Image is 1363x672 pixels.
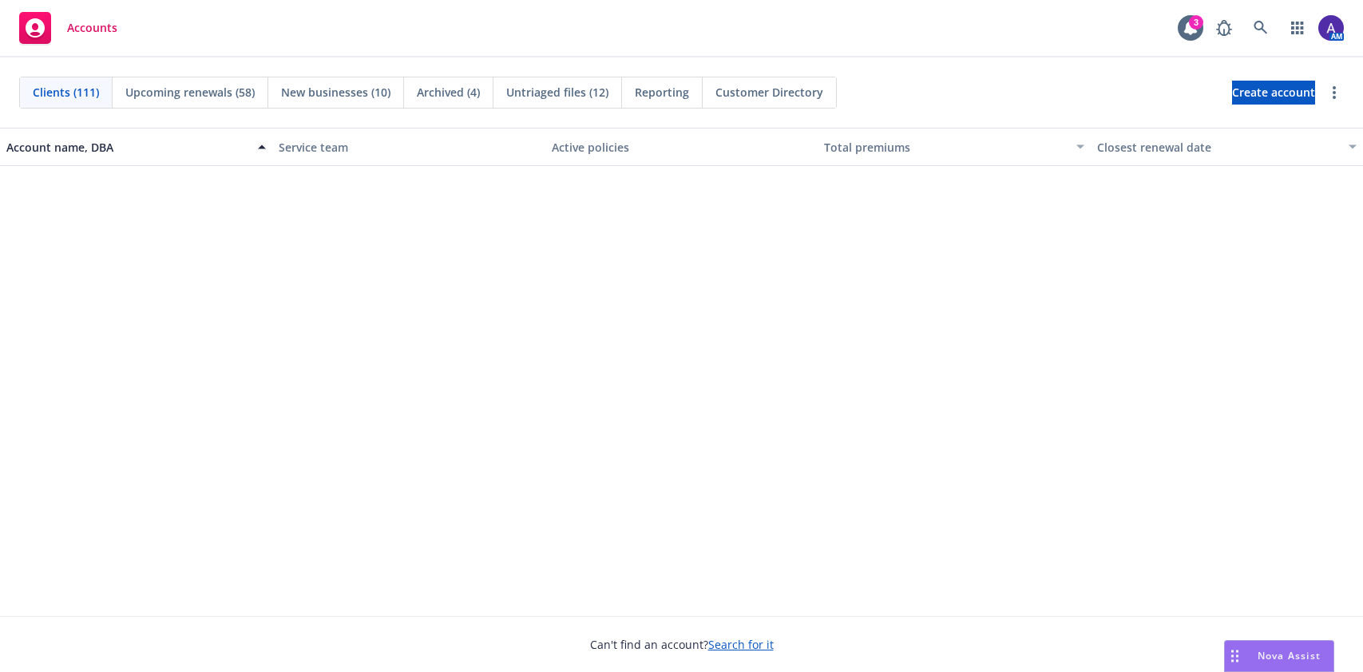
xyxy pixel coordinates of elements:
[125,84,255,101] span: Upcoming renewals (58)
[1189,15,1203,30] div: 3
[1258,649,1321,662] span: Nova Assist
[13,6,124,50] a: Accounts
[635,84,689,101] span: Reporting
[1232,81,1315,105] a: Create account
[1097,139,1339,156] div: Closest renewal date
[281,84,390,101] span: New businesses (10)
[33,84,99,101] span: Clients (111)
[545,128,818,166] button: Active policies
[1325,83,1344,102] a: more
[590,636,774,653] span: Can't find an account?
[1282,12,1313,44] a: Switch app
[1224,640,1334,672] button: Nova Assist
[824,139,1066,156] div: Total premiums
[67,22,117,34] span: Accounts
[1225,641,1245,671] div: Drag to move
[279,139,538,156] div: Service team
[818,128,1090,166] button: Total premiums
[506,84,608,101] span: Untriaged files (12)
[708,637,774,652] a: Search for it
[1318,15,1344,41] img: photo
[1208,12,1240,44] a: Report a Bug
[272,128,545,166] button: Service team
[1091,128,1363,166] button: Closest renewal date
[6,139,248,156] div: Account name, DBA
[1245,12,1277,44] a: Search
[1232,77,1315,108] span: Create account
[417,84,480,101] span: Archived (4)
[552,139,811,156] div: Active policies
[715,84,823,101] span: Customer Directory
